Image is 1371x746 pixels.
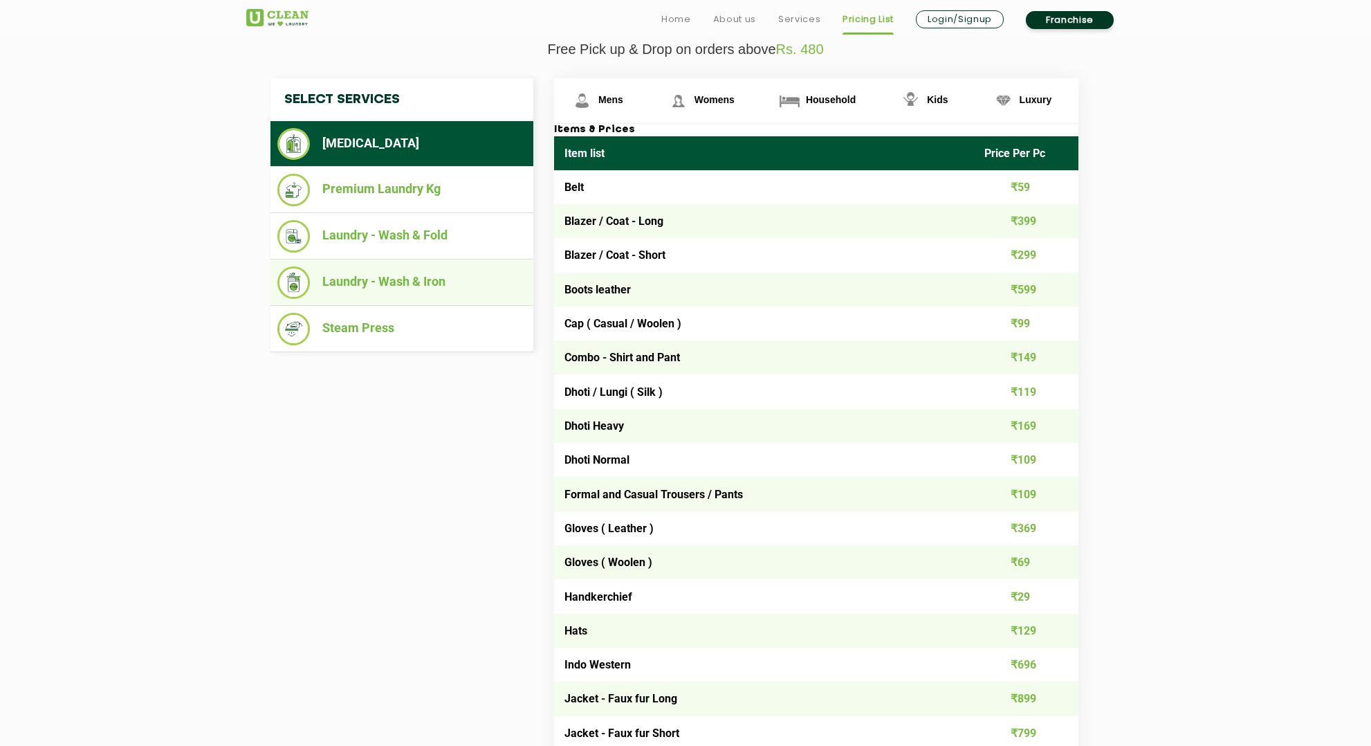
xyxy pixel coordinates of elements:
a: Services [778,11,820,28]
td: ₹109 [974,443,1079,477]
td: ₹99 [974,307,1079,340]
span: Luxury [1020,94,1052,105]
li: [MEDICAL_DATA] [277,128,526,160]
td: Cap ( Casual / Woolen ) [554,307,974,340]
td: Boots leather [554,273,974,307]
a: Login/Signup [916,10,1004,28]
td: Jacket - Faux fur Long [554,682,974,716]
li: Laundry - Wash & Fold [277,220,526,253]
td: Dhoti Normal [554,443,974,477]
span: Kids [927,94,948,105]
td: ₹29 [974,579,1079,613]
img: Household [777,89,802,113]
li: Laundry - Wash & Iron [277,266,526,299]
img: Womens [666,89,690,113]
img: Laundry - Wash & Iron [277,266,310,299]
td: Handkerchief [554,579,974,613]
li: Premium Laundry Kg [277,174,526,206]
td: ₹149 [974,340,1079,374]
span: Mens [598,94,623,105]
td: ₹59 [974,170,1079,204]
h4: Select Services [270,78,533,121]
td: ₹69 [974,545,1079,579]
td: ₹399 [974,204,1079,238]
td: ₹169 [974,409,1079,443]
img: UClean Laundry and Dry Cleaning [246,9,309,26]
td: ₹109 [974,477,1079,511]
td: ₹129 [974,614,1079,648]
td: Blazer / Coat - Short [554,238,974,272]
a: Home [661,11,691,28]
img: Premium Laundry Kg [277,174,310,206]
td: ₹696 [974,648,1079,682]
img: Luxury [991,89,1015,113]
img: Kids [899,89,923,113]
td: ₹599 [974,273,1079,307]
td: Indo Western [554,648,974,682]
td: Hats [554,614,974,648]
td: Blazer / Coat - Long [554,204,974,238]
img: Steam Press [277,313,310,345]
li: Steam Press [277,313,526,345]
span: Household [806,94,856,105]
span: Womens [694,94,735,105]
td: Combo - Shirt and Pant [554,340,974,374]
th: Price Per Pc [974,136,1079,170]
a: Pricing List [843,11,894,28]
h3: Items & Prices [554,124,1078,136]
p: Free Pick up & Drop on orders above [246,42,1125,57]
td: Belt [554,170,974,204]
td: Dhoti Heavy [554,409,974,443]
img: Dry Cleaning [277,128,310,160]
td: ₹299 [974,238,1079,272]
img: Mens [570,89,594,113]
td: ₹899 [974,682,1079,716]
td: Gloves ( Leather ) [554,511,974,545]
span: Rs. 480 [776,42,824,57]
a: About us [713,11,756,28]
td: Formal and Casual Trousers / Pants [554,477,974,511]
td: ₹119 [974,374,1079,408]
a: Franchise [1026,11,1114,29]
td: Dhoti / Lungi ( Silk ) [554,374,974,408]
td: ₹369 [974,511,1079,545]
th: Item list [554,136,974,170]
img: Laundry - Wash & Fold [277,220,310,253]
td: Gloves ( Woolen ) [554,545,974,579]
